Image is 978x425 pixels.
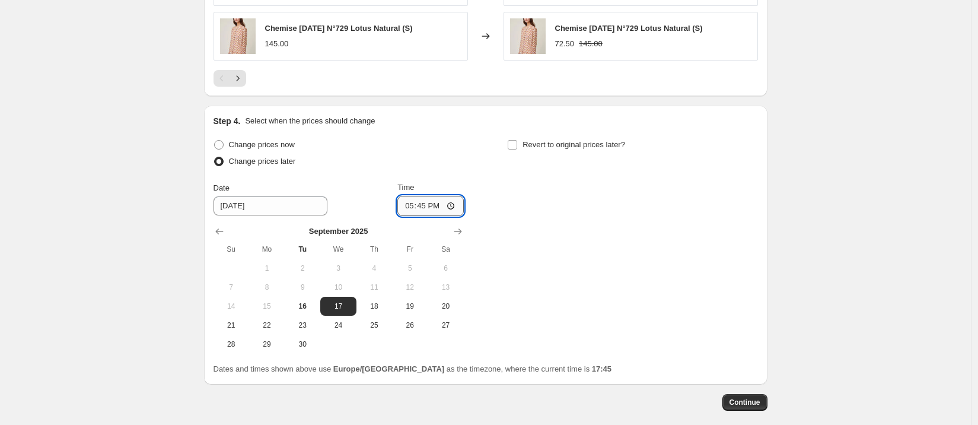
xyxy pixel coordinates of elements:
span: 13 [432,283,458,292]
th: Monday [249,240,285,259]
div: 145.00 [265,38,289,50]
button: Monday September 8 2025 [249,278,285,297]
span: 10 [325,283,351,292]
span: Tu [289,245,316,254]
div: 72.50 [555,38,575,50]
th: Wednesday [320,240,356,259]
span: 21 [218,321,244,330]
span: 9 [289,283,316,292]
th: Tuesday [285,240,320,259]
button: Tuesday September 23 2025 [285,316,320,335]
button: Wednesday September 10 2025 [320,278,356,297]
span: Change prices now [229,140,295,149]
span: 2 [289,264,316,273]
span: 17 [325,302,351,311]
button: Wednesday September 3 2025 [320,259,356,278]
span: 4 [361,264,387,273]
button: Sunday September 21 2025 [214,316,249,335]
button: Saturday September 20 2025 [428,297,463,316]
button: Friday September 19 2025 [392,297,428,316]
span: 11 [361,283,387,292]
span: 26 [397,321,423,330]
span: 22 [254,321,280,330]
button: Today Tuesday September 16 2025 [285,297,320,316]
span: Date [214,183,230,192]
span: 7 [218,283,244,292]
button: Friday September 26 2025 [392,316,428,335]
button: Monday September 1 2025 [249,259,285,278]
span: We [325,245,351,254]
span: Time [397,183,414,192]
span: Chemise [DATE] N°729 Lotus Natural (S) [265,24,413,33]
button: Thursday September 18 2025 [356,297,392,316]
button: Saturday September 27 2025 [428,316,463,335]
button: Next [230,70,246,87]
span: 16 [289,302,316,311]
span: 20 [432,302,458,311]
button: Tuesday September 30 2025 [285,335,320,354]
span: 24 [325,321,351,330]
button: Wednesday September 17 2025 [320,297,356,316]
button: Monday September 15 2025 [249,297,285,316]
span: 3 [325,264,351,273]
p: Select when the prices should change [245,115,375,127]
button: Friday September 12 2025 [392,278,428,297]
span: Sa [432,245,458,254]
span: Dates and times shown above use as the timezone, where the current time is [214,364,612,373]
span: 18 [361,302,387,311]
b: 17:45 [592,364,611,373]
button: Thursday September 4 2025 [356,259,392,278]
span: Fr [397,245,423,254]
button: Tuesday September 9 2025 [285,278,320,297]
input: 12:00 [397,196,464,216]
span: 1 [254,264,280,273]
th: Sunday [214,240,249,259]
button: Show next month, October 2025 [450,223,466,240]
span: 25 [361,321,387,330]
span: 6 [432,264,458,273]
button: Thursday September 11 2025 [356,278,392,297]
button: Sunday September 14 2025 [214,297,249,316]
button: Wednesday September 24 2025 [320,316,356,335]
button: Sunday September 28 2025 [214,335,249,354]
button: Continue [722,394,767,411]
button: Monday September 22 2025 [249,316,285,335]
img: chemise-lucia-n0729-lotus-natural-che1472903-s-889110_80x.jpg [510,18,546,54]
b: Europe/[GEOGRAPHIC_DATA] [333,364,444,373]
span: Continue [729,398,760,407]
img: chemise-lucia-n0729-lotus-natural-che1472903-s-889110_80x.jpg [220,18,256,54]
span: 23 [289,321,316,330]
th: Friday [392,240,428,259]
button: Tuesday September 2 2025 [285,259,320,278]
span: 12 [397,283,423,292]
h2: Step 4. [214,115,241,127]
th: Saturday [428,240,463,259]
span: 5 [397,264,423,273]
span: 27 [432,321,458,330]
button: Thursday September 25 2025 [356,316,392,335]
span: 29 [254,340,280,349]
span: 19 [397,302,423,311]
button: Saturday September 6 2025 [428,259,463,278]
span: Th [361,245,387,254]
button: Sunday September 7 2025 [214,278,249,297]
button: Monday September 29 2025 [249,335,285,354]
span: 14 [218,302,244,311]
span: 30 [289,340,316,349]
span: 28 [218,340,244,349]
button: Saturday September 13 2025 [428,278,463,297]
span: Change prices later [229,157,296,166]
span: 15 [254,302,280,311]
span: Mo [254,245,280,254]
button: Friday September 5 2025 [392,259,428,278]
strike: 145.00 [579,38,603,50]
nav: Pagination [214,70,246,87]
button: Show previous month, August 2025 [211,223,228,240]
th: Thursday [356,240,392,259]
span: Su [218,245,244,254]
span: Chemise [DATE] N°729 Lotus Natural (S) [555,24,703,33]
span: 8 [254,283,280,292]
input: 9/16/2025 [214,196,327,215]
span: Revert to original prices later? [523,140,625,149]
